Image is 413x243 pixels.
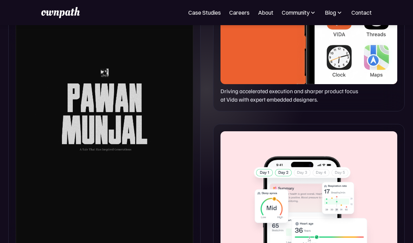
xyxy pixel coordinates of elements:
div: Blog [325,8,336,17]
p: Driving accelerated execution and sharper product focus at Vida with expert embedded designers. [220,87,362,104]
a: Case Studies [188,8,221,17]
div: Community [282,8,309,17]
a: Careers [229,8,250,17]
a: Contact [351,8,372,17]
div: Community [282,8,316,17]
a: About [258,8,273,17]
div: Blog [325,8,343,17]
